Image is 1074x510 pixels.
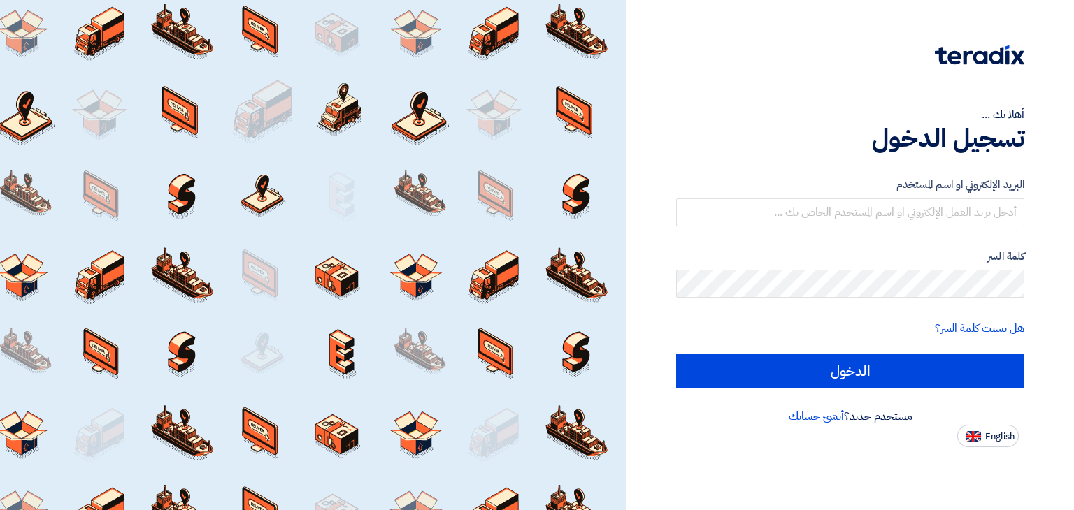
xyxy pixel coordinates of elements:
[676,198,1024,226] input: أدخل بريد العمل الإلكتروني او اسم المستخدم الخاص بك ...
[935,320,1024,337] a: هل نسيت كلمة السر؟
[676,408,1024,425] div: مستخدم جديد؟
[676,177,1024,193] label: البريد الإلكتروني او اسم المستخدم
[676,123,1024,154] h1: تسجيل الدخول
[966,431,981,442] img: en-US.png
[676,249,1024,265] label: كلمة السر
[985,432,1015,442] span: English
[789,408,844,425] a: أنشئ حسابك
[935,45,1024,65] img: Teradix logo
[676,106,1024,123] div: أهلا بك ...
[957,425,1019,447] button: English
[676,354,1024,388] input: الدخول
